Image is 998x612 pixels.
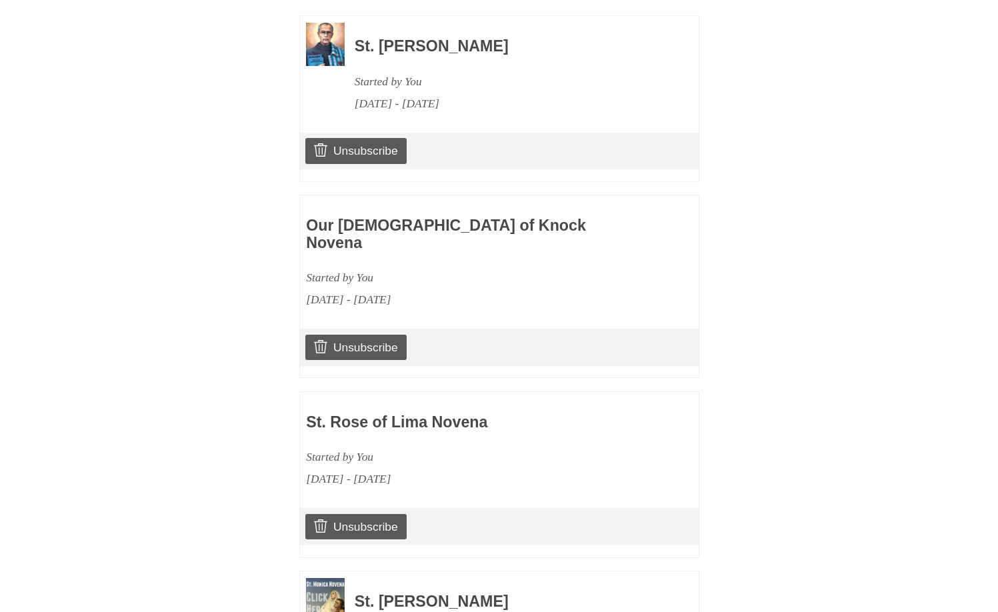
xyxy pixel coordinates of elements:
div: [DATE] - [DATE] [355,93,663,115]
h3: St. [PERSON_NAME] [355,38,663,55]
div: Started by You [306,446,614,468]
h3: St. Rose of Lima Novena [306,414,614,431]
div: Started by You [355,71,663,93]
div: [DATE] - [DATE] [306,289,614,311]
a: Unsubscribe [305,514,406,539]
div: Started by You [306,267,614,289]
img: Novena image [306,23,345,66]
h3: St. [PERSON_NAME] [355,593,663,611]
a: Unsubscribe [305,335,406,360]
div: [DATE] - [DATE] [306,468,614,490]
h3: Our [DEMOGRAPHIC_DATA] of Knock Novena [306,217,614,251]
a: Unsubscribe [305,138,406,163]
